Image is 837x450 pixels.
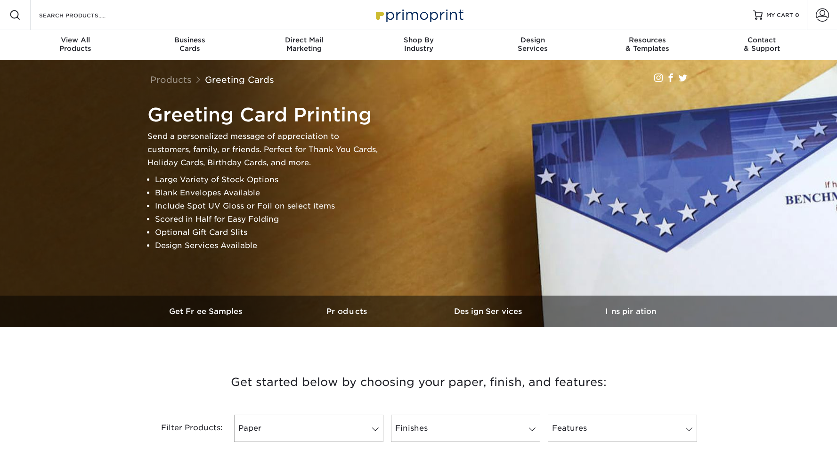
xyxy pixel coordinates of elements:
a: Contact& Support [705,30,819,60]
li: Design Services Available [155,239,383,252]
a: Design Services [419,296,560,327]
a: View AllProducts [18,30,133,60]
h3: Inspiration [560,307,701,316]
div: Services [476,36,590,53]
p: Send a personalized message of appreciation to customers, family, or friends. Perfect for Thank Y... [147,130,383,169]
span: Direct Mail [247,36,361,44]
span: Resources [590,36,705,44]
span: Shop By [361,36,476,44]
div: Industry [361,36,476,53]
div: Products [18,36,133,53]
span: Business [132,36,247,44]
a: Features [548,415,697,442]
span: Design [476,36,590,44]
span: 0 [795,12,799,18]
a: Products [150,74,192,85]
a: DesignServices [476,30,590,60]
span: View All [18,36,133,44]
h3: Design Services [419,307,560,316]
div: Filter Products: [136,415,230,442]
li: Large Variety of Stock Options [155,173,383,186]
span: MY CART [766,11,793,19]
a: Inspiration [560,296,701,327]
li: Blank Envelopes Available [155,186,383,200]
a: Shop ByIndustry [361,30,476,60]
a: Products [277,296,419,327]
div: Cards [132,36,247,53]
img: Primoprint [372,5,466,25]
h3: Products [277,307,419,316]
span: Contact [705,36,819,44]
li: Include Spot UV Gloss or Foil on select items [155,200,383,213]
div: & Support [705,36,819,53]
h1: Greeting Card Printing [147,104,383,126]
li: Optional Gift Card Slits [155,226,383,239]
a: Finishes [391,415,540,442]
h3: Get started below by choosing your paper, finish, and features: [143,361,694,403]
div: & Templates [590,36,705,53]
li: Scored in Half for Easy Folding [155,213,383,226]
h3: Get Free Samples [136,307,277,316]
div: Marketing [247,36,361,53]
a: Greeting Cards [205,74,274,85]
a: Direct MailMarketing [247,30,361,60]
a: BusinessCards [132,30,247,60]
a: Get Free Samples [136,296,277,327]
a: Resources& Templates [590,30,705,60]
input: SEARCH PRODUCTS..... [38,9,130,21]
a: Paper [234,415,383,442]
